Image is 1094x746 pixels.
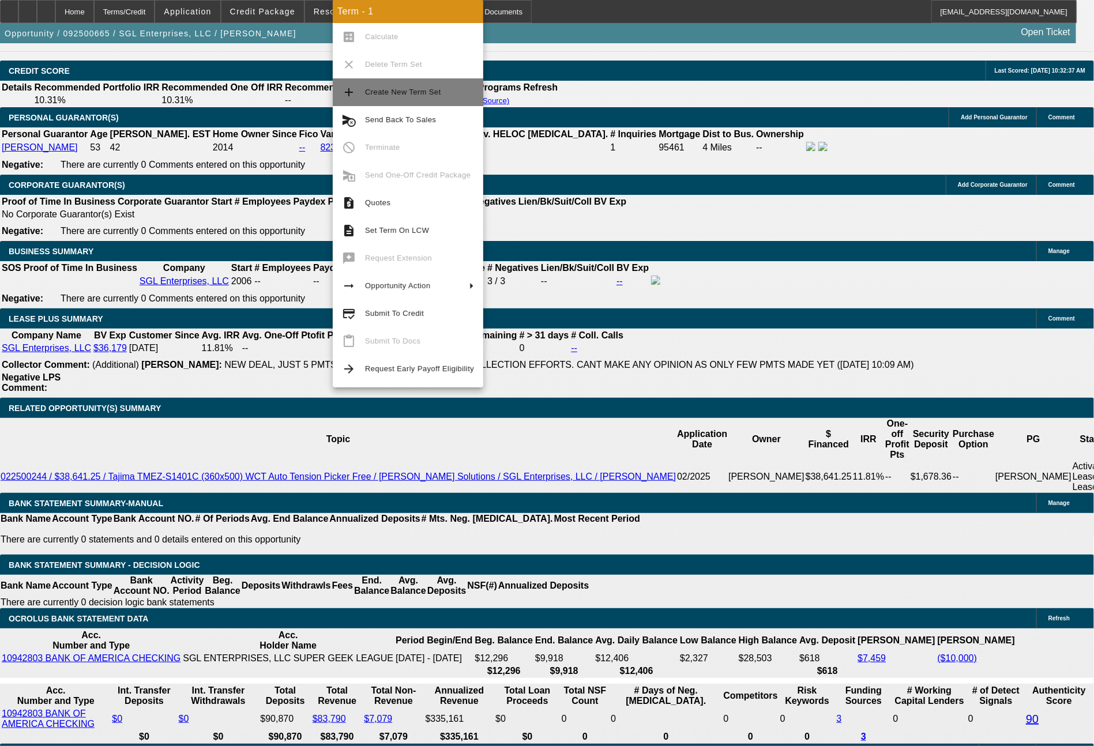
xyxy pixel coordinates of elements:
[495,731,559,743] th: $0
[519,342,570,354] td: 0
[231,263,252,273] b: Start
[321,142,336,152] a: 823
[92,360,139,370] span: (Additional)
[738,653,798,664] td: $28,503
[467,575,498,597] th: NSF(#)
[595,630,679,651] th: Avg. Daily Balance
[312,731,363,743] th: $83,790
[9,560,200,570] span: Bank Statement Summary - Decision Logic
[885,418,910,461] th: One-off Profit Pts
[33,82,160,93] th: Recommended Portfolio IRR
[610,685,721,707] th: # Days of Neg. [MEDICAL_DATA].
[365,115,436,124] span: Send Back To Sales
[113,575,170,597] th: Bank Account NO.
[213,129,297,139] b: Home Owner Since
[1048,248,1070,254] span: Manage
[365,88,441,96] span: Create New Term Set
[110,129,210,139] b: [PERSON_NAME]. EST
[342,113,356,127] mat-icon: cancel_schedule_send
[2,653,181,663] a: 10942803 BANK OF AMERICA CHECKING
[535,630,593,651] th: End. Balance
[204,575,240,597] th: Beg. Balance
[2,709,95,729] a: 10942803 BANK OF AMERICA CHECKING
[799,653,856,664] td: $618
[365,364,474,373] span: Request Early Payoff Eligibility
[535,665,593,677] th: $9,918
[178,731,259,743] th: $0
[213,142,234,152] span: 2014
[2,343,91,353] a: SGL Enterprises, LLC
[365,198,390,207] span: Quotes
[995,67,1085,74] span: Last Scored: [DATE] 10:32:37 AM
[495,708,559,730] td: $0
[1,196,116,208] th: Proof of Time In Business
[1048,114,1075,120] span: Comment
[354,575,390,597] th: End. Balance
[163,263,205,273] b: Company
[155,1,220,22] button: Application
[755,141,804,154] td: --
[390,575,426,597] th: Avg. Balance
[342,307,356,321] mat-icon: credit_score
[426,714,494,724] div: $335,161
[182,630,394,651] th: Acc. Holder Name
[164,7,211,16] span: Application
[1,534,640,545] p: There are currently 0 statements and 0 details entered on this opportunity
[958,182,1028,188] span: Add Corporate Guarantor
[241,575,281,597] th: Deposits
[284,95,397,106] td: --
[118,197,209,206] b: Corporate Guarantor
[1,630,181,651] th: Acc. Number and Type
[242,342,345,354] td: --
[61,160,305,169] span: There are currently 0 Comments entered on this opportunity
[230,7,295,16] span: Credit Package
[129,330,200,340] b: Customer Since
[1,685,110,707] th: Acc. Number and Type
[9,180,125,190] span: CORPORATE GUARANTOR(S)
[1017,22,1075,42] a: Open Ticket
[61,226,305,236] span: There are currently 0 Comments entered on this opportunity
[9,66,70,76] span: CREDIT SCORE
[129,342,200,354] td: [DATE]
[364,714,392,724] a: $7,079
[702,141,755,154] td: 4 Miles
[161,95,283,106] td: 10.31%
[170,575,205,597] th: Activity Period
[616,276,623,286] a: --
[540,275,615,288] td: --
[780,731,835,743] th: 0
[260,731,310,743] th: $90,870
[235,197,291,206] b: # Employees
[858,653,886,663] a: $7,459
[937,630,1016,651] th: [PERSON_NAME]
[610,129,656,139] b: # Inquiries
[242,330,344,340] b: Avg. One-Off Ptofit Pts.
[9,314,103,323] span: LEASE PLUS SUMMARY
[111,685,176,707] th: Int. Transfer Deposits
[861,732,866,741] a: 3
[363,731,423,743] th: $7,079
[594,197,626,206] b: BV Exp
[221,1,304,22] button: Credit Package
[2,293,43,303] b: Negative:
[1,82,32,93] th: Details
[9,113,119,122] span: PERSONAL GUARANTOR(S)
[1048,182,1075,188] span: Comment
[952,418,995,461] th: Purchase Option
[321,129,356,139] b: Vantage
[254,276,261,286] span: --
[995,461,1072,493] td: [PERSON_NAME]
[679,630,737,651] th: Low Balance
[254,263,311,273] b: # Employees
[780,685,835,707] th: Risk Keywords
[523,82,559,93] th: Refresh
[487,276,539,287] div: 3 / 3
[363,685,423,707] th: Total Non-Revenue
[342,362,356,376] mat-icon: arrow_forward
[5,29,296,38] span: Opportunity / 092500665 / SGL Enterprises, LLC / [PERSON_NAME]
[723,731,779,743] th: 0
[9,614,148,623] span: OCROLUS BANK STATEMENT DATA
[756,129,804,139] b: Ownership
[676,461,728,493] td: 02/2025
[910,418,952,461] th: Security Deposit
